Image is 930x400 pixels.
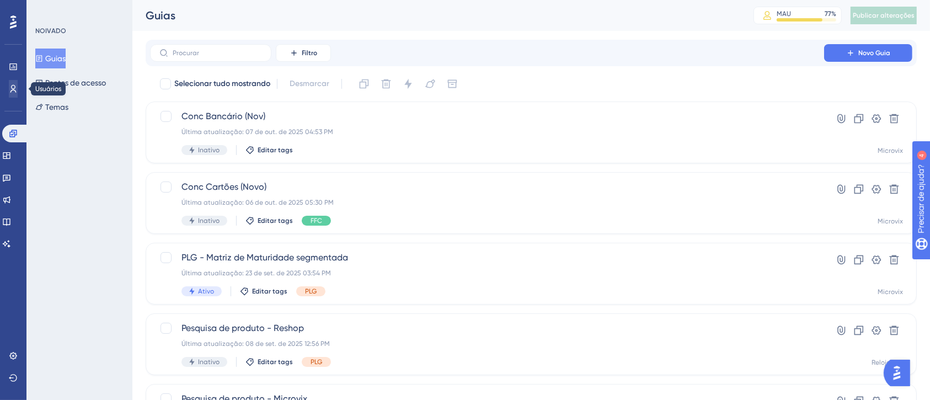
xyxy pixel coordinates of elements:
font: MAU [777,10,791,18]
font: Temas [45,103,68,111]
font: NOIVADO [35,27,66,35]
font: Editar tags [258,146,293,154]
button: Temas [35,97,68,117]
font: PLG - Matriz de Maturidade segmentada [181,252,348,263]
font: Microvix [878,147,903,154]
button: Filtro [276,44,331,62]
font: Conc Cartões (Novo) [181,182,266,192]
iframe: Iniciador do Assistente de IA do UserGuiding [884,356,917,390]
button: Editar tags [245,216,293,225]
font: Conc Bancário (Nov) [181,111,265,121]
font: Inativo [198,358,220,366]
font: Microvix [878,217,903,225]
font: Editar tags [258,217,293,225]
font: Inativo [198,217,220,225]
button: Publicar alterações [851,7,917,24]
button: Guias [35,49,66,68]
font: Relojoaria [872,359,903,366]
font: Selecionar tudo mostrando [174,79,270,88]
font: Editar tags [258,358,293,366]
font: Editar tags [252,287,287,295]
font: Pontos de acesso [45,78,106,87]
font: Microvix [878,288,903,296]
font: 77 [825,10,831,18]
font: Precisar de ajuda? [26,5,95,13]
font: FFC [311,217,322,225]
font: Inativo [198,146,220,154]
font: Guias [45,54,66,63]
font: Ativo [198,287,214,295]
input: Procurar [173,49,262,57]
font: Última atualização: 07 de out. de 2025 04:53 PM [181,128,333,136]
font: % [831,10,836,18]
font: PLG [305,287,317,295]
font: Última atualização: 23 de set. de 2025 03:54 PM [181,269,331,277]
font: Guias [146,9,175,22]
font: Filtro [302,49,317,57]
font: Última atualização: 06 de out. de 2025 05:30 PM [181,199,334,206]
button: Desmarcar [284,74,335,94]
button: Novo Guia [824,44,912,62]
font: Desmarcar [290,79,329,88]
button: Editar tags [245,358,293,366]
button: Editar tags [245,146,293,154]
button: Pontos de acesso [35,73,106,93]
font: Última atualização: 08 de set. de 2025 12:56 PM [181,340,330,348]
button: Editar tags [240,287,287,296]
font: 4 [103,7,106,13]
font: PLG [311,358,322,366]
font: Novo Guia [858,49,890,57]
font: Publicar alterações [853,12,915,19]
font: Pesquisa de produto - Reshop [181,323,304,333]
